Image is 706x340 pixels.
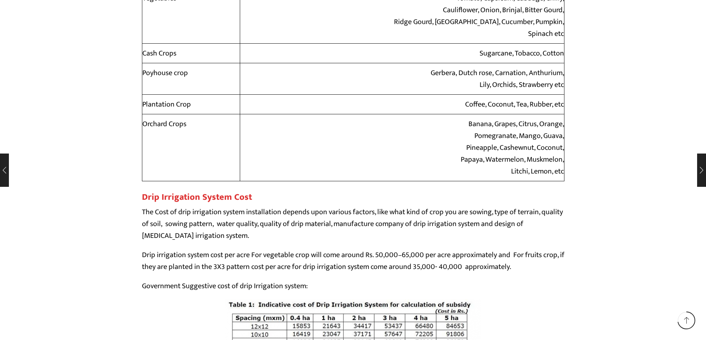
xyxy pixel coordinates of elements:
[240,95,564,114] td: Coffee, Coconut, Tea, Rubber, etc
[142,206,564,242] p: The Cost of drip irrigation system installation depends upon various factors, like what kind of c...
[142,190,252,205] strong: Drip Irrigation System Cost
[142,249,564,273] p: Drip irrigation system cost per acre For vegetable crop will come around Rs. 50,000–65,000 per ac...
[240,114,564,181] td: Banana, Grapes, Citrus, Orange, Pomegranate, Mango, Guava, Pineapple, Cashewnut, Coconut, Papaya,...
[142,44,240,63] td: Cash Crops
[142,63,240,95] td: Poyhouse crop
[142,280,564,292] p: Government Suggestive cost of drip Irrigation system:
[240,44,564,63] td: Sugarcane, Tobacco, Cotton
[142,95,240,114] td: Plantation Crop
[142,114,240,181] td: Orchard Crops
[240,63,564,95] td: Gerbera, Dutch rose, Carnation, Anthurium, Lily, Orchids, Strawberry etc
